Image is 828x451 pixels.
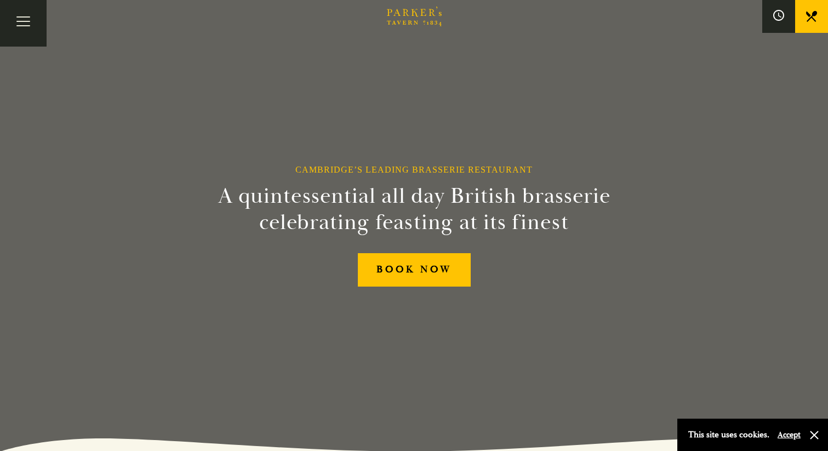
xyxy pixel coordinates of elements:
button: Close and accept [809,430,820,441]
h2: A quintessential all day British brasserie celebrating feasting at its finest [164,183,664,236]
a: BOOK NOW [358,253,471,287]
h1: Cambridge’s Leading Brasserie Restaurant [295,164,533,175]
p: This site uses cookies. [688,427,769,443]
button: Accept [778,430,801,440]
